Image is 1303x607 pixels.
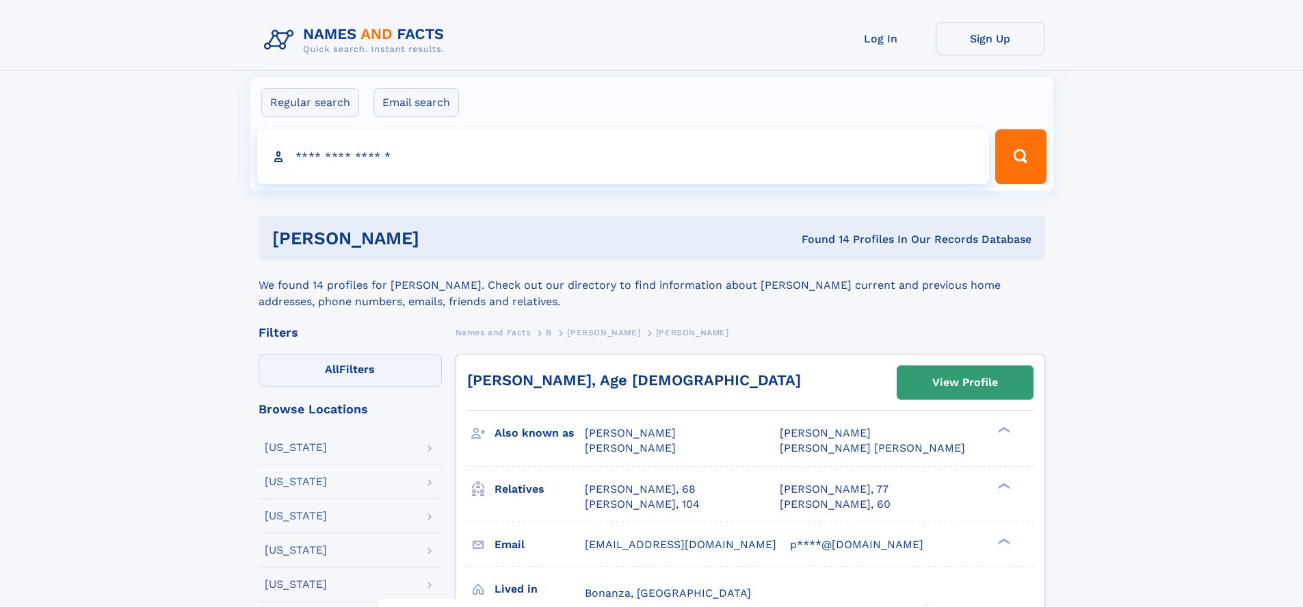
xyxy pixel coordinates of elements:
[585,441,676,454] span: [PERSON_NAME]
[995,537,1011,545] div: ❯
[456,324,531,341] a: Names and Facts
[585,497,700,512] a: [PERSON_NAME], 104
[265,579,327,590] div: [US_STATE]
[495,533,585,556] h3: Email
[546,324,552,341] a: B
[261,88,359,117] label: Regular search
[272,230,611,247] h1: [PERSON_NAME]
[936,22,1045,55] a: Sign Up
[546,328,552,337] span: B
[780,441,965,454] span: [PERSON_NAME] [PERSON_NAME]
[265,476,327,487] div: [US_STATE]
[995,129,1046,184] button: Search Button
[495,478,585,501] h3: Relatives
[495,578,585,601] h3: Lived in
[495,422,585,445] h3: Also known as
[656,328,729,337] span: [PERSON_NAME]
[610,232,1031,247] div: Found 14 Profiles In Our Records Database
[567,328,640,337] span: [PERSON_NAME]
[897,366,1033,399] a: View Profile
[995,481,1011,490] div: ❯
[585,426,676,439] span: [PERSON_NAME]
[259,403,442,415] div: Browse Locations
[780,426,871,439] span: [PERSON_NAME]
[780,497,891,512] a: [PERSON_NAME], 60
[585,586,751,599] span: Bonanza, [GEOGRAPHIC_DATA]
[265,442,327,453] div: [US_STATE]
[265,511,327,521] div: [US_STATE]
[780,482,889,497] a: [PERSON_NAME], 77
[585,538,776,551] span: [EMAIL_ADDRESS][DOMAIN_NAME]
[826,22,936,55] a: Log In
[585,482,696,497] a: [PERSON_NAME], 68
[567,324,640,341] a: [PERSON_NAME]
[257,129,990,184] input: search input
[259,326,442,339] div: Filters
[325,363,339,376] span: All
[467,372,801,389] a: [PERSON_NAME], Age [DEMOGRAPHIC_DATA]
[995,426,1011,435] div: ❯
[259,22,456,59] img: Logo Names and Facts
[259,261,1045,310] div: We found 14 profiles for [PERSON_NAME]. Check out our directory to find information about [PERSON...
[373,88,459,117] label: Email search
[259,354,442,387] label: Filters
[932,367,998,398] div: View Profile
[265,545,327,556] div: [US_STATE]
